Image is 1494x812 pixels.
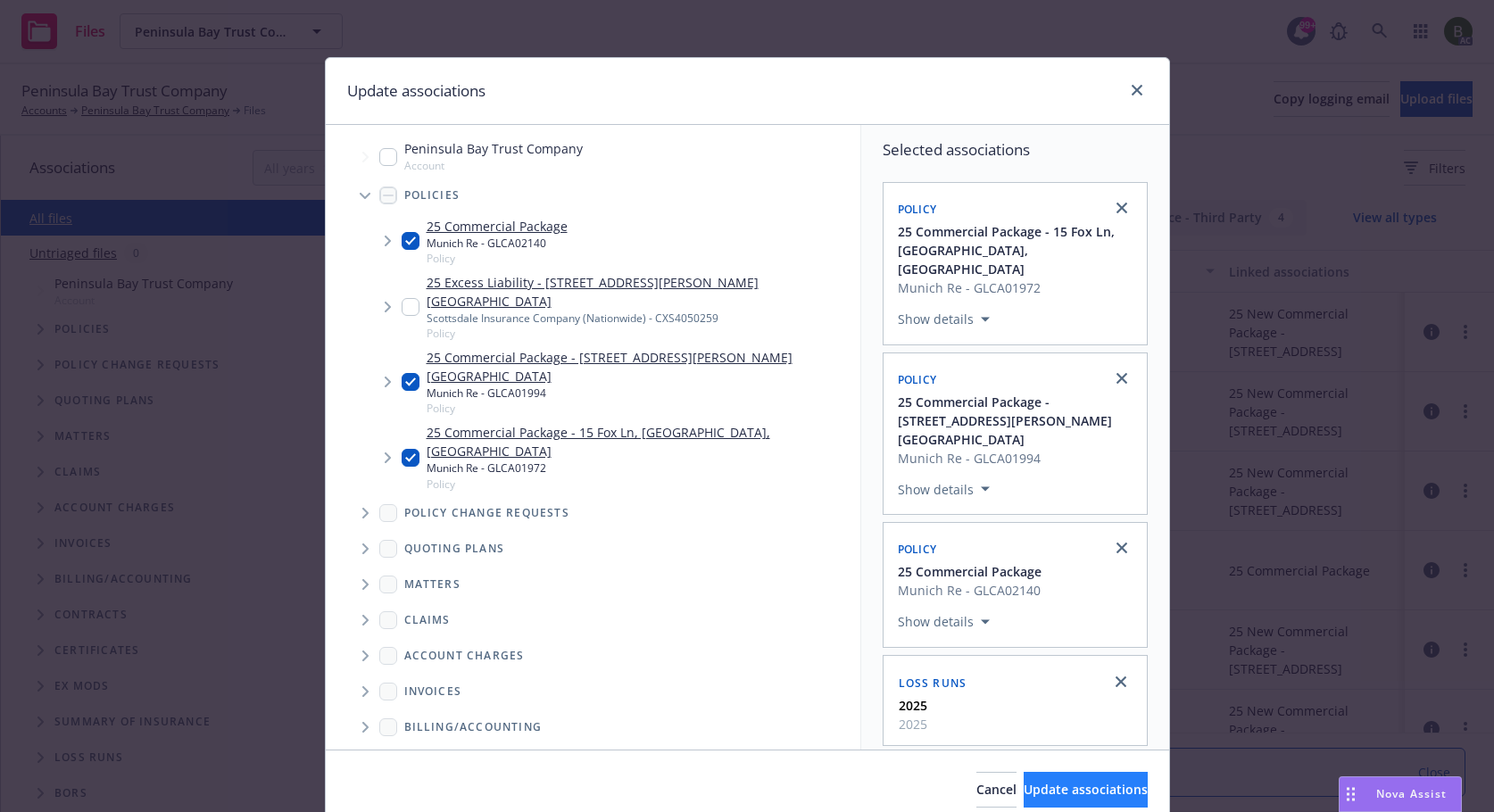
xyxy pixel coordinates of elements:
[427,273,853,311] a: 25 Excess Liability - [STREET_ADDRESS][PERSON_NAME] [GEOGRAPHIC_DATA]
[427,217,568,236] a: 25 Commercial Package
[404,139,583,158] span: Peninsula Bay Trust Company
[1339,776,1462,812] button: Nova Assist
[427,326,853,341] span: Policy
[347,79,486,103] h1: Update associations
[898,449,1136,468] span: Munich Re - GLCA01994
[1024,781,1148,798] span: Update associations
[898,581,1042,600] span: Munich Re - GLCA02140
[898,278,1136,297] span: Munich Re - GLCA01972
[427,460,853,476] div: Munich Re - GLCA01972
[1376,786,1447,801] span: Nova Assist
[404,543,505,554] span: Quoting plans
[1111,197,1133,219] a: close
[899,675,967,691] span: Loss Runs
[898,202,937,217] span: Policy
[891,611,997,633] button: Show details
[404,579,461,590] span: Matters
[899,715,927,733] span: 2025
[1024,772,1148,808] button: Update associations
[427,236,568,251] div: Munich Re - GLCA02140
[1111,537,1133,559] a: close
[1110,671,1132,692] a: close
[899,697,927,714] strong: 2025
[1111,368,1133,389] a: close
[1126,79,1148,101] a: close
[898,372,937,387] span: Policy
[898,222,1136,278] button: 25 Commercial Package - 15 Fox Ln, [GEOGRAPHIC_DATA], [GEOGRAPHIC_DATA]
[427,251,568,266] span: Policy
[427,385,853,401] div: Munich Re - GLCA01994
[891,478,997,500] button: Show details
[883,139,1148,161] span: Selected associations
[891,309,997,330] button: Show details
[404,508,569,518] span: Policy change requests
[427,423,853,460] a: 25 Commercial Package - 15 Fox Ln, [GEOGRAPHIC_DATA], [GEOGRAPHIC_DATA]
[326,136,860,708] div: Tree Example
[898,542,937,557] span: Policy
[427,311,853,326] div: Scottsdale Insurance Company (Nationwide) - CXS4050259
[427,401,853,416] span: Policy
[404,722,543,733] span: Billing/Accounting
[404,615,451,626] span: Claims
[404,686,462,697] span: Invoices
[427,348,853,385] a: 25 Commercial Package - [STREET_ADDRESS][PERSON_NAME] [GEOGRAPHIC_DATA]
[898,393,1136,449] button: 25 Commercial Package - [STREET_ADDRESS][PERSON_NAME] [GEOGRAPHIC_DATA]
[427,476,853,492] span: Policy
[976,772,1017,808] button: Cancel
[898,562,1042,581] button: 25 Commercial Package
[404,158,583,173] span: Account
[1340,777,1362,811] div: Drag to move
[404,190,461,201] span: Policies
[404,650,525,661] span: Account charges
[976,781,1017,798] span: Cancel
